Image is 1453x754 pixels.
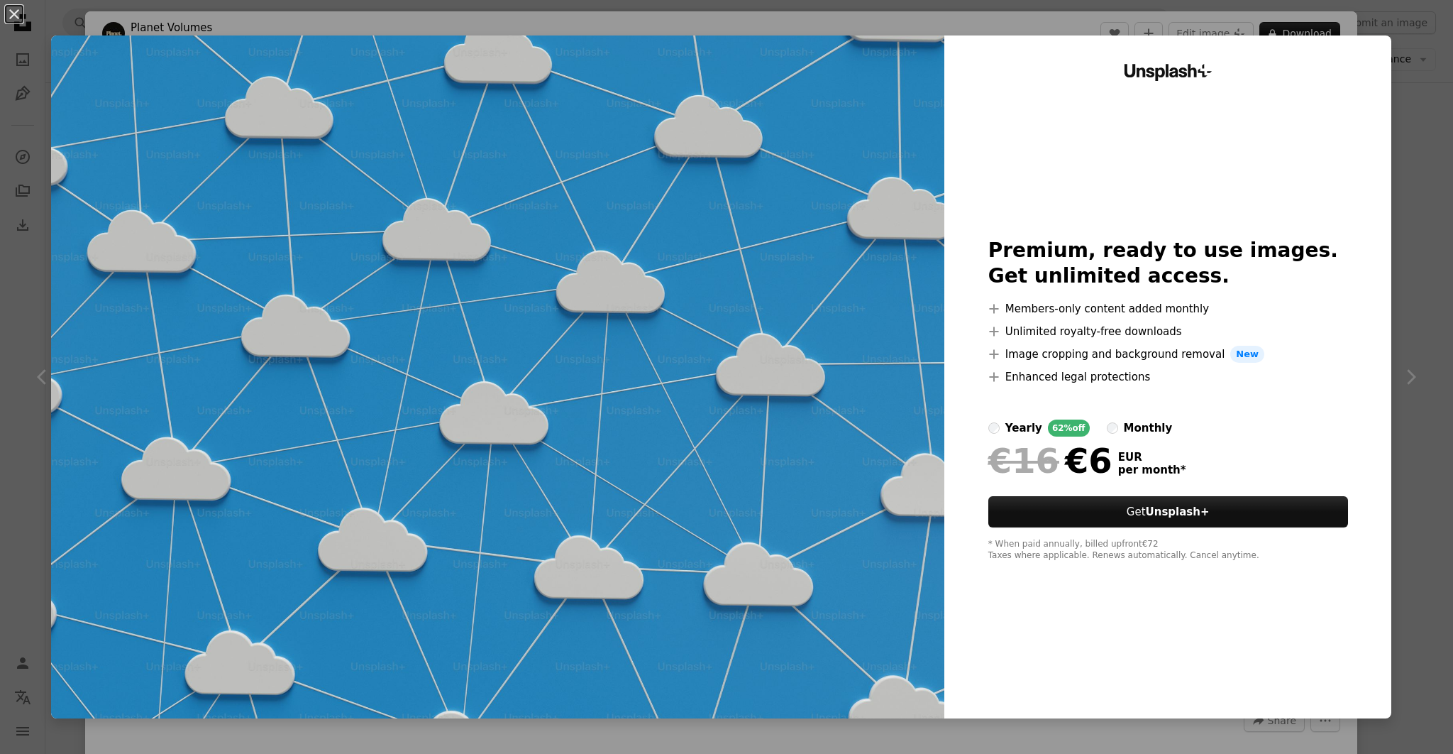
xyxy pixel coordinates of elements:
[988,496,1348,528] button: GetUnsplash+
[1118,464,1186,476] span: per month *
[1048,420,1090,437] div: 62% off
[988,238,1348,289] h2: Premium, ready to use images. Get unlimited access.
[988,539,1348,562] div: * When paid annually, billed upfront €72 Taxes where applicable. Renews automatically. Cancel any...
[988,368,1348,386] li: Enhanced legal protections
[988,442,1112,479] div: €6
[988,346,1348,363] li: Image cropping and background removal
[1118,451,1186,464] span: EUR
[988,323,1348,340] li: Unlimited royalty-free downloads
[1230,346,1264,363] span: New
[1107,422,1118,434] input: monthly
[988,300,1348,317] li: Members-only content added monthly
[1146,506,1210,518] strong: Unsplash+
[988,442,1059,479] span: €16
[1005,420,1042,437] div: yearly
[1124,420,1173,437] div: monthly
[988,422,1000,434] input: yearly62%off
